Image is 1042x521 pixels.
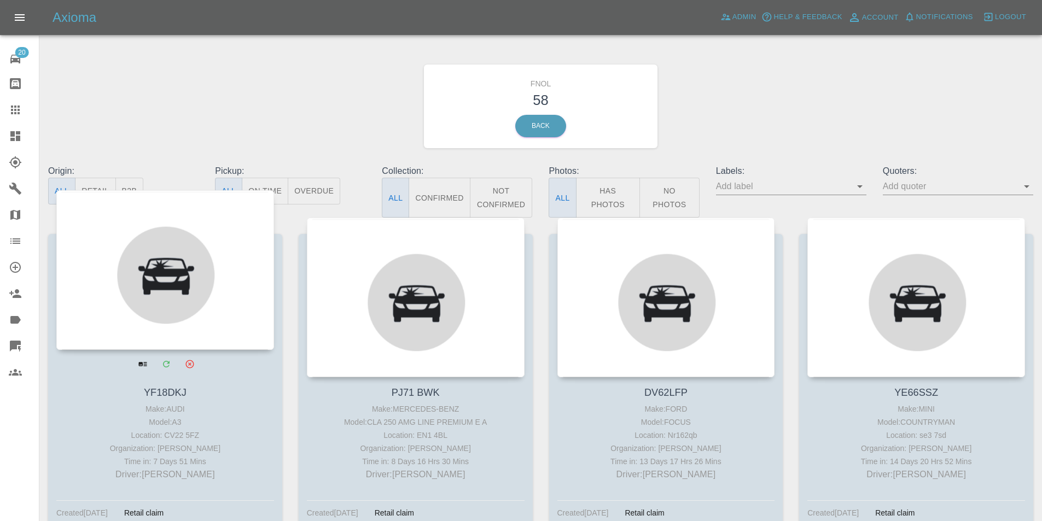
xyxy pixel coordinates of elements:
[288,178,340,204] button: Overdue
[382,178,409,218] button: All
[901,9,976,26] button: Notifications
[759,9,845,26] button: Help & Feedback
[75,178,115,204] button: Retail
[48,165,199,178] p: Origin:
[310,455,522,468] div: Time in: 8 Days 16 Hrs 30 Mins
[716,165,866,178] p: Labels:
[310,442,522,455] div: Organization: [PERSON_NAME]
[131,353,154,375] a: View
[115,178,144,204] button: B2B
[59,442,271,455] div: Organization: [PERSON_NAME]
[560,415,772,429] div: Model: FOCUS
[515,115,566,137] a: Back
[732,11,756,24] span: Admin
[810,429,1022,442] div: Location: se3 7sd
[310,429,522,442] div: Location: EN1 4BL
[59,455,271,468] div: Time in: 7 Days 51 Mins
[644,387,688,398] a: DV62LFP
[392,387,440,398] a: PJ71 BWK
[810,402,1022,415] div: Make: MINI
[549,178,576,218] button: All
[995,11,1026,24] span: Logout
[557,506,609,519] div: Created [DATE]
[470,178,533,218] button: Not Confirmed
[59,429,271,442] div: Location: CV22 5FZ
[883,178,1017,195] input: Add quoter
[852,179,868,194] button: Open
[59,415,271,429] div: Model: A3
[382,165,532,178] p: Collection:
[310,415,522,429] div: Model: CLA 250 AMG LINE PREMIUM E A
[307,506,358,519] div: Created [DATE]
[53,9,96,26] h5: Axioma
[432,73,650,90] h6: FNOL
[576,178,641,218] button: Has Photos
[242,178,288,204] button: On Time
[845,9,901,26] a: Account
[773,11,842,24] span: Help & Feedback
[48,178,75,204] button: All
[810,468,1022,481] p: Driver: [PERSON_NAME]
[862,11,899,24] span: Account
[59,402,271,415] div: Make: AUDI
[116,506,172,519] div: Retail claim
[916,11,973,24] span: Notifications
[1019,179,1034,194] button: Open
[310,402,522,415] div: Make: MERCEDES-BENZ
[716,178,850,195] input: Add label
[560,429,772,442] div: Location: Nr162qb
[144,387,187,398] a: YF18DKJ
[56,506,108,519] div: Created [DATE]
[15,47,28,58] span: 20
[807,506,859,519] div: Created [DATE]
[867,506,923,519] div: Retail claim
[894,387,938,398] a: YE66SSZ
[810,415,1022,429] div: Model: COUNTRYMAN
[639,178,700,218] button: No Photos
[718,9,759,26] a: Admin
[178,353,201,375] button: Archive
[549,165,699,178] p: Photos:
[310,468,522,481] p: Driver: [PERSON_NAME]
[560,468,772,481] p: Driver: [PERSON_NAME]
[616,506,672,519] div: Retail claim
[409,178,470,218] button: Confirmed
[810,442,1022,455] div: Organization: [PERSON_NAME]
[215,165,365,178] p: Pickup:
[215,178,242,204] button: All
[432,90,650,110] h3: 58
[810,455,1022,468] div: Time in: 14 Days 20 Hrs 52 Mins
[155,353,177,375] a: Modify
[7,4,33,31] button: Open drawer
[59,468,271,481] p: Driver: [PERSON_NAME]
[883,165,1033,178] p: Quoters:
[366,506,422,519] div: Retail claim
[560,402,772,415] div: Make: FORD
[560,442,772,455] div: Organization: [PERSON_NAME]
[560,455,772,468] div: Time in: 13 Days 17 Hrs 26 Mins
[980,9,1029,26] button: Logout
